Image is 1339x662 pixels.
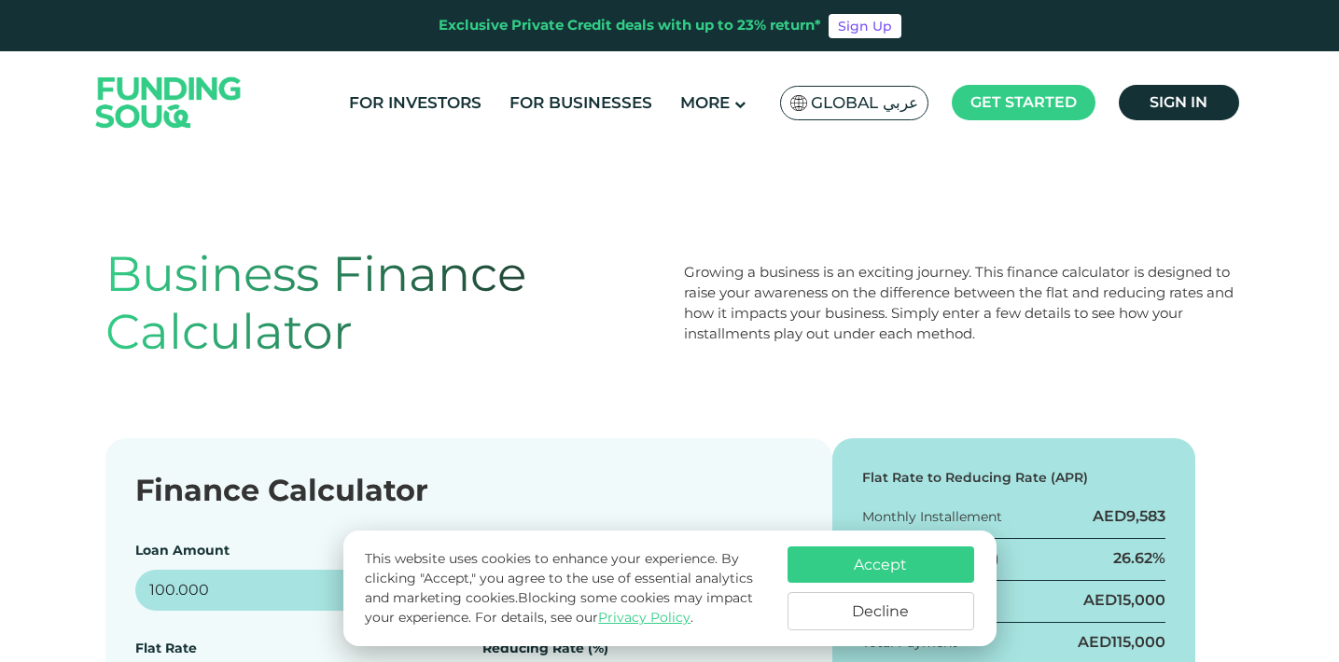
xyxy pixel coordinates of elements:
[1117,591,1165,609] span: 15,000
[1119,85,1239,120] a: Sign in
[482,640,608,656] label: Reducing Rate (%)
[684,262,1234,344] div: Growing a business is an exciting journey. This finance calculator is designed to raise your awar...
[135,542,230,559] label: Loan Amount
[365,549,768,628] p: This website uses cookies to enhance your experience. By clicking "Accept," you agree to the use ...
[1093,506,1165,527] div: AED
[598,609,690,626] a: Privacy Policy
[365,589,753,626] span: Blocking some cookies may impact your experience.
[77,55,260,149] img: Logo
[1078,632,1165,653] div: AED
[439,15,821,36] div: Exclusive Private Credit deals with up to 23% return*
[829,14,901,38] a: Sign Up
[1150,93,1207,111] span: Sign in
[1113,548,1165,569] div: 26.62%
[135,468,802,513] div: Finance Calculator
[505,88,657,118] a: For Businesses
[788,592,974,630] button: Decline
[970,93,1077,111] span: Get started
[475,609,693,626] span: For details, see our .
[344,88,486,118] a: For Investors
[1111,633,1165,651] span: 115,000
[1126,507,1165,525] span: 9,583
[862,507,1002,527] div: Monthly Installement
[788,546,974,583] button: Accept
[790,95,807,111] img: SA Flag
[105,245,656,362] h1: Business Finance Calculator
[811,92,918,114] span: Global عربي
[680,93,730,112] span: More
[1083,590,1165,611] div: AED
[135,640,197,656] label: Flat Rate
[862,468,1166,488] div: Flat Rate to Reducing Rate (APR)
